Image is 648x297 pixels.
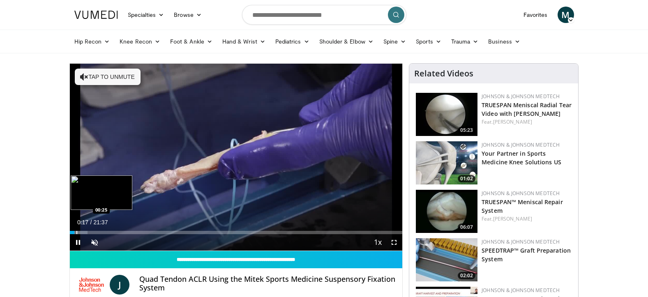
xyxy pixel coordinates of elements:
[416,141,477,184] a: 01:02
[378,33,411,50] a: Spine
[483,33,525,50] a: Business
[482,190,560,197] a: Johnson & Johnson MedTech
[369,234,386,251] button: Playback Rate
[90,219,92,226] span: /
[458,127,475,134] span: 05:23
[165,33,217,50] a: Foot & Ankle
[314,33,378,50] a: Shoulder & Elbow
[482,238,560,245] a: Johnson & Johnson MedTech
[70,234,86,251] button: Pause
[71,175,132,210] img: image.jpeg
[482,198,563,214] a: TRUESPAN™ Meniscal Repair System
[76,275,107,295] img: Johnson & Johnson MedTech
[270,33,314,50] a: Pediatrics
[482,287,560,294] a: Johnson & Johnson MedTech
[93,219,108,226] span: 21:37
[482,118,572,126] div: Feat.
[86,234,103,251] button: Unmute
[139,275,396,292] h4: Quad Tendon ACLR Using the Mitek Sports Medicine Suspensory Fixation System
[110,275,129,295] a: J
[458,272,475,279] span: 02:02
[70,64,403,251] video-js: Video Player
[217,33,270,50] a: Hand & Wrist
[558,7,574,23] a: M
[77,219,88,226] span: 0:17
[482,246,571,263] a: SPEEDTRAP™ Graft Preparation System
[416,190,477,233] img: e42d750b-549a-4175-9691-fdba1d7a6a0f.150x105_q85_crop-smart_upscale.jpg
[69,33,115,50] a: Hip Recon
[458,223,475,231] span: 06:07
[70,231,403,234] div: Progress Bar
[414,69,473,78] h4: Related Videos
[482,215,572,223] div: Feat.
[386,234,402,251] button: Fullscreen
[169,7,207,23] a: Browse
[416,141,477,184] img: 0543fda4-7acd-4b5c-b055-3730b7e439d4.150x105_q85_crop-smart_upscale.jpg
[416,93,477,136] img: a9cbc79c-1ae4-425c-82e8-d1f73baa128b.150x105_q85_crop-smart_upscale.jpg
[482,93,560,100] a: Johnson & Johnson MedTech
[416,238,477,281] a: 02:02
[411,33,446,50] a: Sports
[416,93,477,136] a: 05:23
[482,150,561,166] a: Your Partner in Sports Medicine Knee Solutions US
[493,215,532,222] a: [PERSON_NAME]
[482,141,560,148] a: Johnson & Johnson MedTech
[458,175,475,182] span: 01:02
[123,7,169,23] a: Specialties
[519,7,553,23] a: Favorites
[482,101,572,117] a: TRUESPAN Meniscal Radial Tear Video with [PERSON_NAME]
[74,11,118,19] img: VuMedi Logo
[242,5,406,25] input: Search topics, interventions
[75,69,141,85] button: Tap to unmute
[416,190,477,233] a: 06:07
[115,33,165,50] a: Knee Recon
[446,33,484,50] a: Trauma
[493,118,532,125] a: [PERSON_NAME]
[416,238,477,281] img: a46a2fe1-2704-4a9e-acc3-1c278068f6c4.150x105_q85_crop-smart_upscale.jpg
